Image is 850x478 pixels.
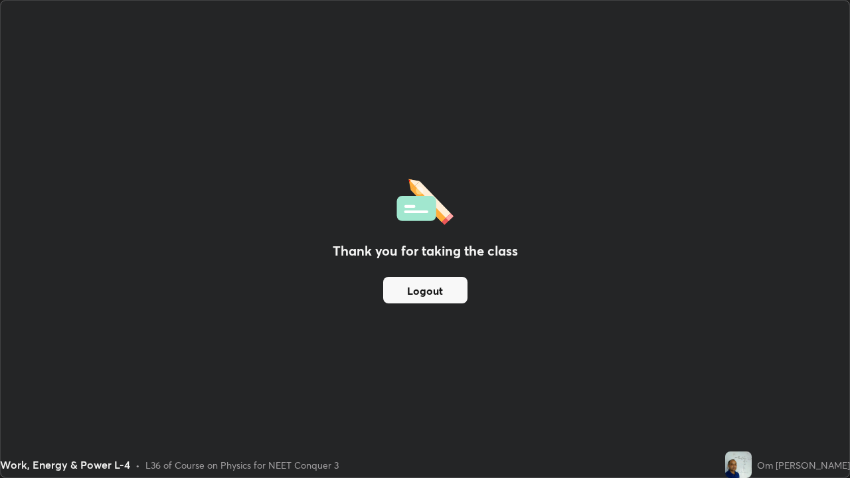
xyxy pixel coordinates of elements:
[333,241,518,261] h2: Thank you for taking the class
[396,175,454,225] img: offlineFeedback.1438e8b3.svg
[135,458,140,472] div: •
[383,277,467,303] button: Logout
[145,458,339,472] div: L36 of Course on Physics for NEET Conquer 3
[757,458,850,472] div: Om [PERSON_NAME]
[725,451,752,478] img: 67b181e9659b48ee810f83dec316da54.jpg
